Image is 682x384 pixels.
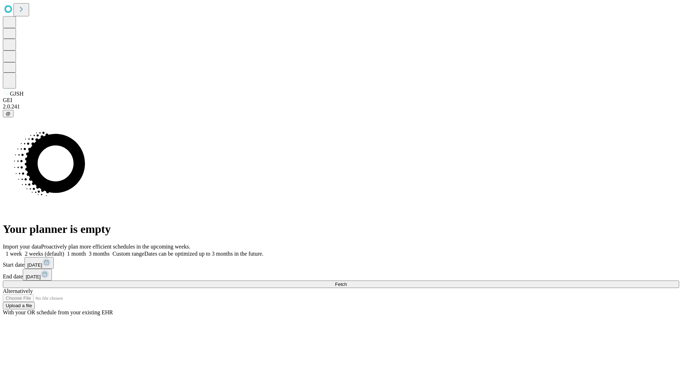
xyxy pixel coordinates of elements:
span: GJSH [10,91,23,97]
button: @ [3,110,13,117]
span: @ [6,111,11,116]
h1: Your planner is empty [3,223,679,236]
span: 3 months [89,251,110,257]
button: [DATE] [23,269,52,281]
span: Fetch [335,282,347,287]
span: Import your data [3,244,41,250]
div: End date [3,269,679,281]
span: Dates can be optimized up to 3 months in the future. [144,251,263,257]
button: [DATE] [25,257,54,269]
span: [DATE] [27,262,42,268]
span: [DATE] [26,274,40,279]
div: GEI [3,97,679,103]
button: Fetch [3,281,679,288]
div: 2.0.241 [3,103,679,110]
div: Start date [3,257,679,269]
span: Alternatively [3,288,33,294]
span: 1 month [67,251,86,257]
span: 2 weeks (default) [25,251,64,257]
span: Proactively plan more efficient schedules in the upcoming weeks. [41,244,190,250]
span: With your OR schedule from your existing EHR [3,309,113,315]
span: Custom range [113,251,144,257]
button: Upload a file [3,302,35,309]
span: 1 week [6,251,22,257]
